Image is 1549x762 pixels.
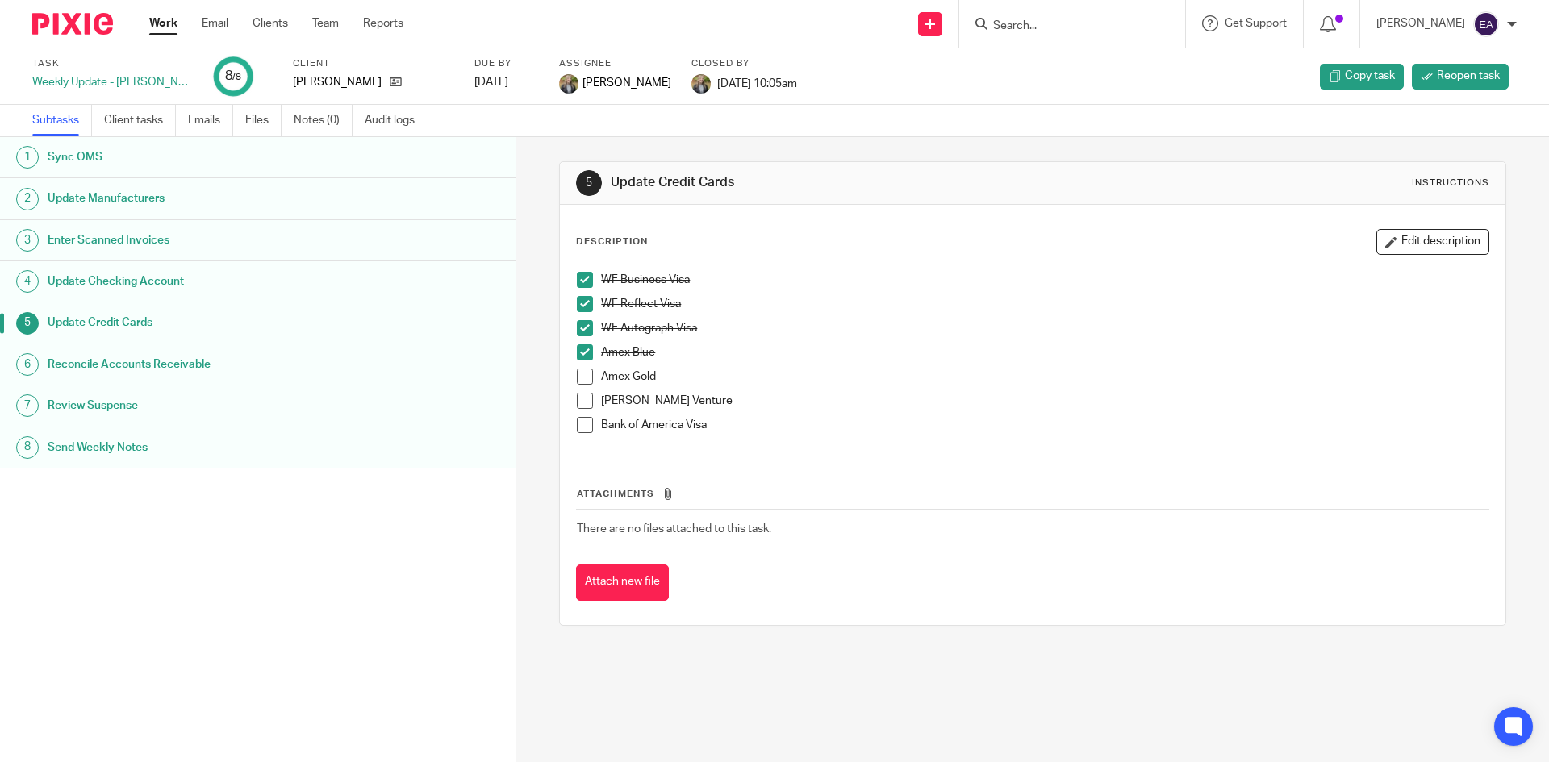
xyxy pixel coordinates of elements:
div: 3 [16,229,39,252]
div: 8 [16,436,39,459]
h1: Reconcile Accounts Receivable [48,352,349,377]
label: Task [32,57,194,70]
span: Copy task [1345,68,1395,84]
p: WF Reflect Visa [601,296,1488,312]
div: Instructions [1412,177,1489,189]
div: 7 [16,394,39,417]
p: WF Business Visa [601,272,1488,288]
div: 4 [16,270,39,293]
a: Reports [363,15,403,31]
h1: Review Suspense [48,393,349,418]
div: 5 [16,312,39,335]
img: image.jpg [559,74,578,94]
a: Work [149,15,177,31]
a: Clients [253,15,288,31]
h1: Enter Scanned Invoices [48,228,349,252]
button: Edit description [1376,229,1489,255]
h1: Sync OMS [48,145,349,169]
a: Audit logs [365,105,427,136]
p: WF Autograph Visa [601,320,1488,336]
span: Reopen task [1437,68,1500,84]
p: Amex Blue [601,344,1488,360]
div: Weekly Update - [PERSON_NAME] [32,74,194,90]
a: Reopen task [1412,64,1509,90]
p: Amex Gold [601,369,1488,385]
span: Attachments [577,489,654,498]
div: 6 [16,353,39,376]
div: 2 [16,188,39,210]
p: Description [576,235,648,248]
div: 5 [576,170,602,196]
h1: Update Credit Cards [48,310,349,335]
label: Due by [474,57,539,70]
a: Notes (0) [294,105,353,136]
div: 8 [225,67,241,85]
div: [DATE] [474,74,539,90]
span: [PERSON_NAME] [582,75,671,91]
p: Bank of America Visa [601,417,1488,433]
span: Get Support [1225,18,1287,29]
small: /8 [232,73,241,81]
a: Team [312,15,339,31]
label: Assignee [559,57,671,70]
img: svg%3E [1473,11,1499,37]
h1: Send Weekly Notes [48,435,349,460]
a: Client tasks [104,105,176,136]
a: Files [245,105,282,136]
button: Attach new file [576,564,669,601]
p: [PERSON_NAME] [293,74,382,90]
p: [PERSON_NAME] [1376,15,1465,31]
span: There are no files attached to this task. [577,523,771,535]
h1: Update Checking Account [48,269,349,294]
h1: Update Credit Cards [611,174,1067,191]
a: Copy task [1320,64,1404,90]
h1: Update Manufacturers [48,186,349,210]
label: Closed by [691,57,797,70]
span: [DATE] 10:05am [717,77,797,89]
a: Email [202,15,228,31]
input: Search [992,19,1137,34]
p: [PERSON_NAME] Venture [601,393,1488,409]
img: image.jpg [691,74,711,94]
a: Subtasks [32,105,92,136]
a: Emails [188,105,233,136]
div: 1 [16,146,39,169]
img: Pixie [32,13,113,35]
label: Client [293,57,454,70]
